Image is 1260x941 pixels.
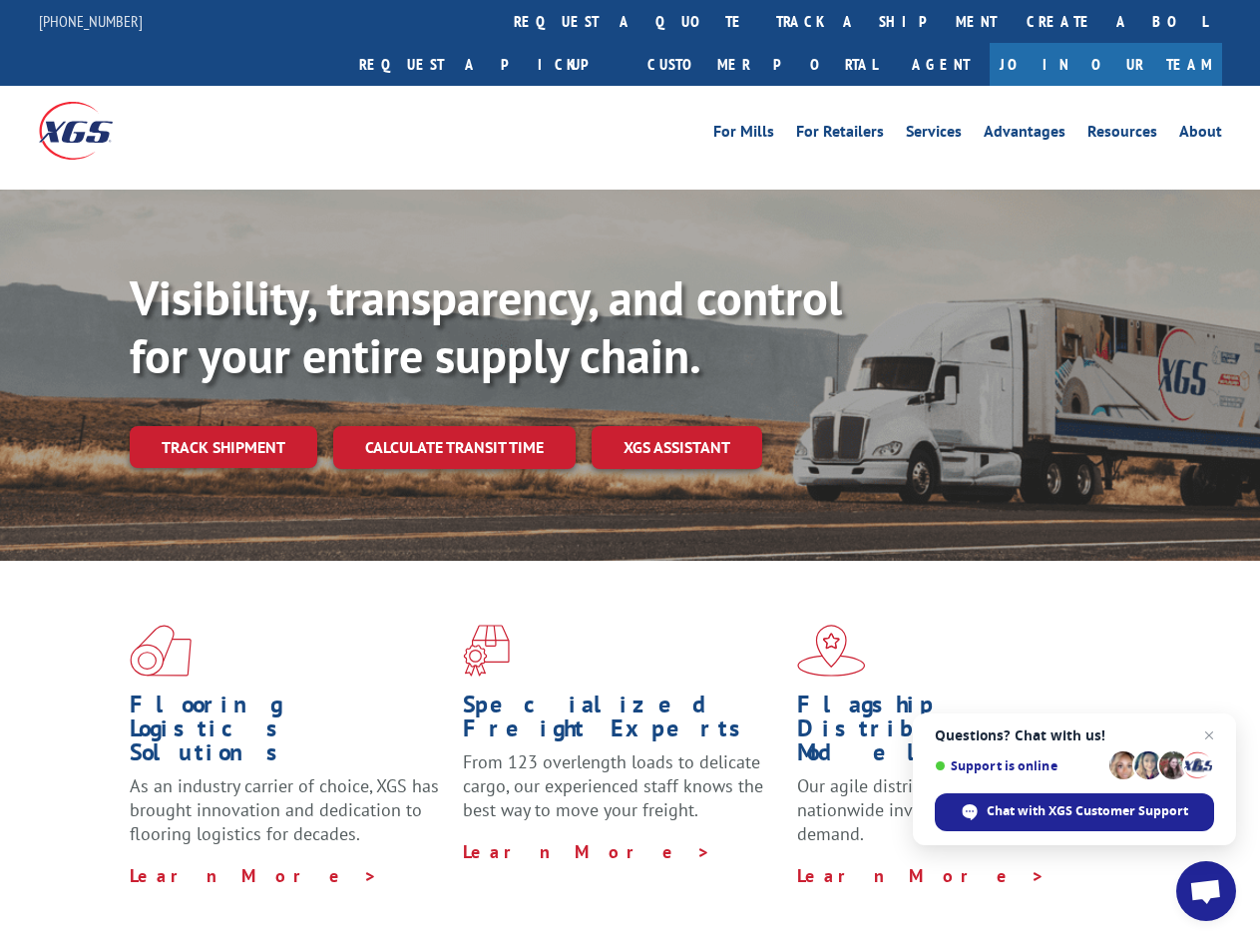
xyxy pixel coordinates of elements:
h1: Flagship Distribution Model [797,693,1115,774]
a: Learn More > [797,864,1046,887]
a: XGS ASSISTANT [592,426,762,469]
img: xgs-icon-focused-on-flooring-red [463,625,510,677]
img: xgs-icon-flagship-distribution-model-red [797,625,866,677]
h1: Specialized Freight Experts [463,693,781,750]
a: Open chat [1176,861,1236,921]
a: For Mills [713,124,774,146]
a: Track shipment [130,426,317,468]
a: Request a pickup [344,43,632,86]
a: Learn More > [130,864,378,887]
a: Services [906,124,962,146]
b: Visibility, transparency, and control for your entire supply chain. [130,266,842,386]
a: [PHONE_NUMBER] [39,11,143,31]
span: Chat with XGS Customer Support [935,793,1214,831]
p: From 123 overlength loads to delicate cargo, our experienced staff knows the best way to move you... [463,750,781,839]
span: As an industry carrier of choice, XGS has brought innovation and dedication to flooring logistics... [130,774,439,845]
a: About [1179,124,1222,146]
a: Join Our Team [990,43,1222,86]
h1: Flooring Logistics Solutions [130,693,448,774]
a: For Retailers [796,124,884,146]
span: Support is online [935,758,1102,773]
a: Agent [892,43,990,86]
a: Learn More > [463,840,711,863]
span: Chat with XGS Customer Support [987,802,1188,820]
span: Our agile distribution network gives you nationwide inventory management on demand. [797,774,1109,845]
span: Questions? Chat with us! [935,727,1214,743]
a: Resources [1087,124,1157,146]
a: Customer Portal [632,43,892,86]
a: Calculate transit time [333,426,576,469]
img: xgs-icon-total-supply-chain-intelligence-red [130,625,192,677]
a: Advantages [984,124,1065,146]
